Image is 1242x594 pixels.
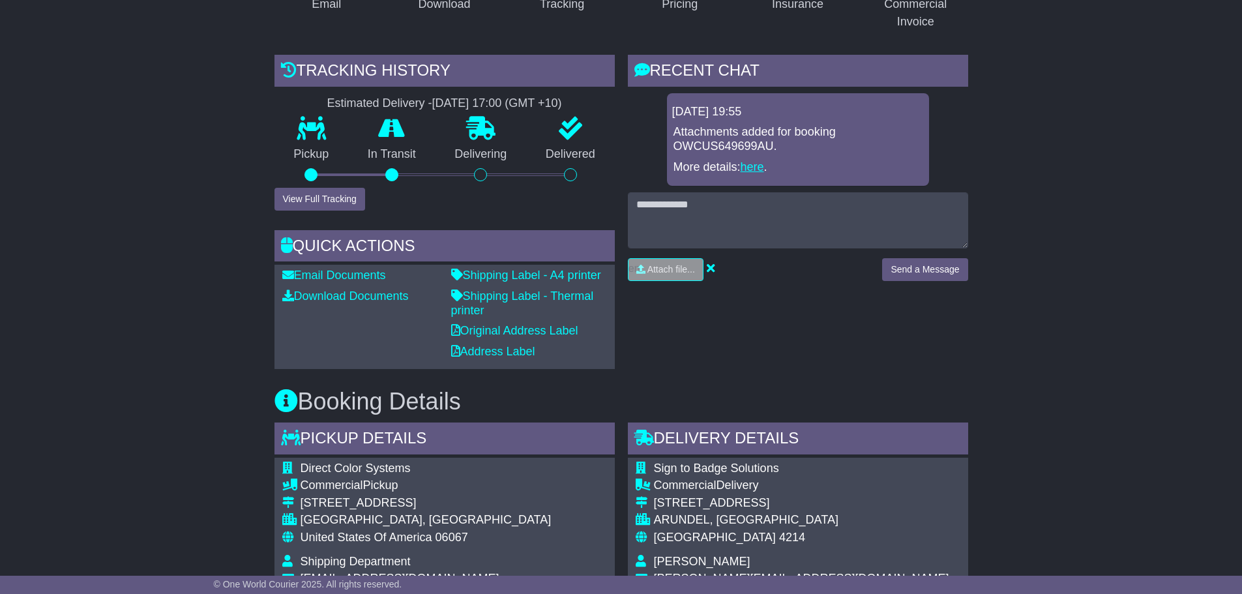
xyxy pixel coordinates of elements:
[451,290,594,317] a: Shipping Label - Thermal printer
[301,572,499,585] span: [EMAIL_ADDRESS][DOMAIN_NAME]
[673,160,923,175] p: More details: .
[301,555,411,568] span: Shipping Department
[301,479,552,493] div: Pickup
[628,423,968,458] div: Delivery Details
[654,531,776,544] span: [GEOGRAPHIC_DATA]
[274,188,365,211] button: View Full Tracking
[654,462,779,475] span: Sign to Badge Solutions
[274,147,349,162] p: Pickup
[673,125,923,153] p: Attachments added for booking OWCUS649699AU.
[526,147,615,162] p: Delivered
[451,345,535,358] a: Address Label
[274,55,615,90] div: Tracking history
[451,324,578,337] a: Original Address Label
[282,269,386,282] a: Email Documents
[301,496,552,511] div: [STREET_ADDRESS]
[741,160,764,173] a: here
[301,513,552,527] div: [GEOGRAPHIC_DATA], [GEOGRAPHIC_DATA]
[654,572,949,585] span: [PERSON_NAME][EMAIL_ADDRESS][DOMAIN_NAME]
[301,479,363,492] span: Commercial
[282,290,409,303] a: Download Documents
[654,513,949,527] div: ARUNDEL, [GEOGRAPHIC_DATA]
[654,479,717,492] span: Commercial
[301,462,411,475] span: Direct Color Systems
[214,579,402,589] span: © One World Courier 2025. All rights reserved.
[654,479,949,493] div: Delivery
[274,230,615,265] div: Quick Actions
[274,97,615,111] div: Estimated Delivery -
[436,531,468,544] span: 06067
[654,555,750,568] span: [PERSON_NAME]
[274,389,968,415] h3: Booking Details
[672,105,924,119] div: [DATE] 19:55
[779,531,805,544] span: 4214
[436,147,527,162] p: Delivering
[451,269,601,282] a: Shipping Label - A4 printer
[654,496,949,511] div: [STREET_ADDRESS]
[432,97,562,111] div: [DATE] 17:00 (GMT +10)
[882,258,968,281] button: Send a Message
[348,147,436,162] p: In Transit
[301,531,432,544] span: United States Of America
[274,423,615,458] div: Pickup Details
[628,55,968,90] div: RECENT CHAT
